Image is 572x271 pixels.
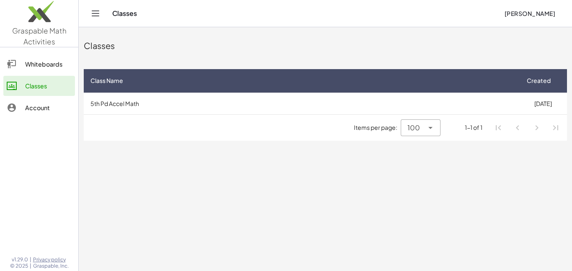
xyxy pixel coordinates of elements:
[33,263,69,269] span: Graspable, Inc.
[527,76,551,85] span: Created
[90,76,123,85] span: Class Name
[25,59,72,69] div: Whiteboards
[30,263,31,269] span: |
[25,81,72,91] div: Classes
[30,256,31,263] span: |
[10,263,28,269] span: © 2025
[519,93,567,114] td: [DATE]
[33,256,69,263] a: Privacy policy
[489,118,565,137] nav: Pagination Navigation
[3,98,75,118] a: Account
[407,123,420,133] span: 100
[12,256,28,263] span: v1.29.0
[84,40,567,52] div: Classes
[354,123,401,132] span: Items per page:
[84,93,519,114] td: 5th Pd Accel Math
[497,6,562,21] button: [PERSON_NAME]
[89,7,102,20] button: Toggle navigation
[3,54,75,74] a: Whiteboards
[25,103,72,113] div: Account
[465,123,482,132] div: 1-1 of 1
[504,10,555,17] span: [PERSON_NAME]
[12,26,67,46] span: Graspable Math Activities
[3,76,75,96] a: Classes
